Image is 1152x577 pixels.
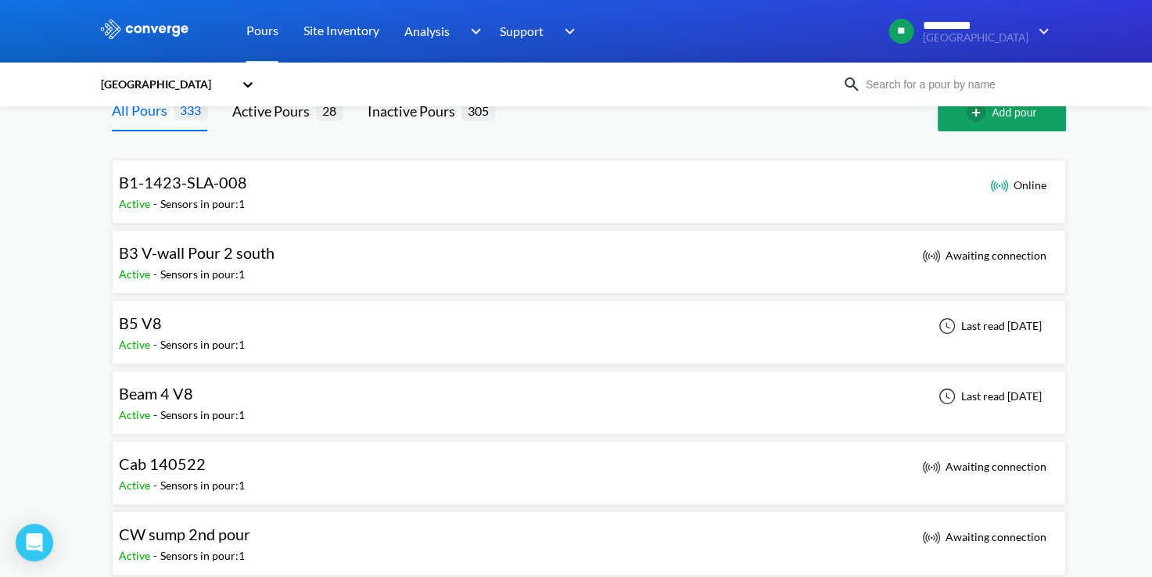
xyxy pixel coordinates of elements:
[119,338,153,351] span: Active
[119,525,250,543] span: CW sump 2nd pour
[938,94,1066,131] button: Add pour
[990,176,1046,195] div: Online
[112,318,1066,332] a: B5 V8Active-Sensors in pour:1Last read [DATE]
[461,101,495,120] span: 305
[160,195,245,213] div: Sensors in pour: 1
[922,528,1046,547] div: Awaiting connection
[153,338,160,351] span: -
[16,524,53,561] div: Open Intercom Messenger
[232,100,316,122] div: Active Pours
[1028,22,1053,41] img: downArrow.svg
[119,197,153,210] span: Active
[119,478,153,492] span: Active
[112,459,1066,472] a: Cab 140522Active-Sensors in pour:1 Awaiting connection
[119,267,153,281] span: Active
[119,454,206,473] span: Cab 140522
[160,266,245,283] div: Sensors in pour: 1
[119,243,275,262] span: B3 V-wall Pour 2 south
[153,267,160,281] span: -
[967,103,992,122] img: add-circle-outline.svg
[861,76,1050,93] input: Search for a pour by name
[160,336,245,353] div: Sensors in pour: 1
[460,22,485,41] img: downArrow.svg
[153,408,160,421] span: -
[174,100,207,120] span: 333
[930,317,1046,335] div: Last read [DATE]
[160,477,245,494] div: Sensors in pour: 1
[153,197,160,210] span: -
[922,246,941,265] img: awaiting_connection_icon.svg
[368,100,461,122] div: Inactive Pours
[922,457,1046,476] div: Awaiting connection
[922,457,941,476] img: awaiting_connection_icon.svg
[119,408,153,421] span: Active
[404,21,450,41] span: Analysis
[119,173,247,192] span: B1-1423-SLA-008
[99,76,234,93] div: [GEOGRAPHIC_DATA]
[112,529,1066,543] a: CW sump 2nd pourActive-Sensors in pour:1 Awaiting connection
[112,177,1066,191] a: B1-1423-SLA-008Active-Sensors in pour:1 Online
[922,246,1046,265] div: Awaiting connection
[160,407,245,424] div: Sensors in pour: 1
[923,32,1028,44] span: [GEOGRAPHIC_DATA]
[112,389,1066,402] a: Beam 4 V8Active-Sensors in pour:1Last read [DATE]
[153,549,160,562] span: -
[160,547,245,564] div: Sensors in pour: 1
[922,528,941,547] img: awaiting_connection_icon.svg
[119,384,193,403] span: Beam 4 V8
[842,75,861,94] img: icon-search.svg
[316,101,343,120] span: 28
[112,248,1066,261] a: B3 V-wall Pour 2 southActive-Sensors in pour:1 Awaiting connection
[153,478,160,492] span: -
[99,19,190,39] img: logo_ewhite.svg
[930,387,1046,406] div: Last read [DATE]
[119,314,162,332] span: B5 V8
[119,549,153,562] span: Active
[112,99,174,121] div: All Pours
[554,22,580,41] img: downArrow.svg
[990,176,1009,195] img: online_icon.svg
[500,21,544,41] span: Support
